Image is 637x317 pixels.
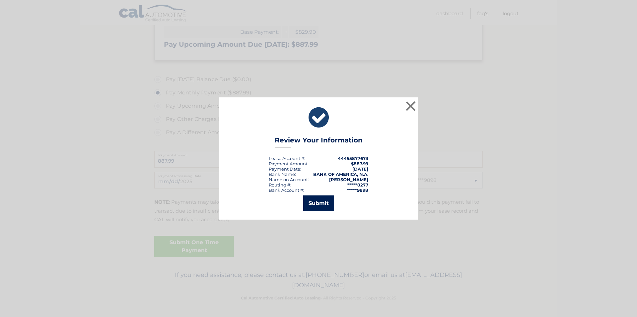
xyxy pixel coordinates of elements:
div: Lease Account #: [269,156,305,161]
strong: [PERSON_NAME] [329,177,368,182]
div: : [269,166,301,172]
button: Submit [303,195,334,211]
button: × [404,99,417,113]
span: $887.99 [351,161,368,166]
strong: 44455877673 [338,156,368,161]
div: Bank Name: [269,172,296,177]
div: Bank Account #: [269,187,304,193]
div: Name on Account: [269,177,309,182]
span: [DATE] [352,166,368,172]
span: Payment Date [269,166,300,172]
div: Payment Amount: [269,161,309,166]
h3: Review Your Information [275,136,363,148]
div: Routing #: [269,182,291,187]
strong: BANK OF AMERICA, N.A. [313,172,368,177]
